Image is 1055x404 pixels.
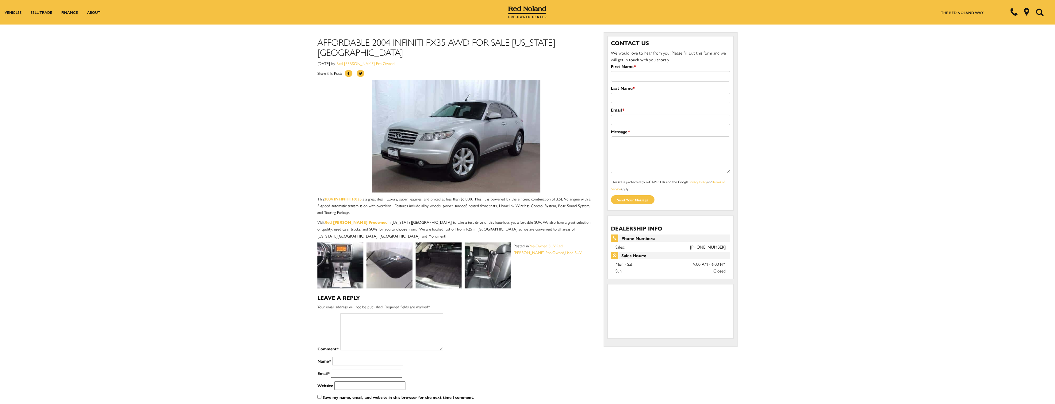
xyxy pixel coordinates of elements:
img: 2004 INFINITI FX35 for sale Colorado Springs [317,242,363,288]
label: Comment [317,345,339,352]
label: Website [317,382,333,389]
a: 2004 INFINITI FX35 [324,196,362,202]
label: First Name [611,63,636,70]
button: Open the search field [1034,0,1046,24]
span: Sales: [616,244,625,250]
img: 2004 INFINITI FX35 for sale Colorado Springs [366,242,412,288]
label: Message [611,128,630,135]
a: Used SUV [565,250,582,255]
span: Your email address will not be published. [317,304,383,310]
a: Red [PERSON_NAME] Preowned [324,219,388,225]
a: Privacy Policy [689,179,707,185]
span: Sun [616,268,622,274]
iframe: Dealer location map [611,288,730,333]
label: Email [317,370,330,377]
h1: Affordable 2004 INFINITI FX35 AWD For Sale [US_STATE][GEOGRAPHIC_DATA] [317,37,594,57]
input: Send your message [611,195,654,204]
h3: Contact Us [611,40,730,46]
a: Pre-Owned SUV [529,243,555,249]
span: [DATE] [317,60,330,66]
label: Last Name [611,85,635,91]
a: Red [PERSON_NAME] Pre-Owned [336,60,395,66]
p: This is a great deal! Luxury, super features, and priced at less than $6,000. Plus, it is powered... [317,196,594,216]
h3: Leave a Reply [317,295,594,301]
img: 2004 INFINITI FX35 AWD SUV for sale Colorado Springs [372,80,540,192]
a: Red Noland Pre-Owned [508,8,547,14]
h3: Dealership Info [611,225,730,231]
span: Closed [713,267,726,274]
span: 9:00 AM - 6:00 PM [693,261,726,267]
a: The Red Noland Way [941,10,984,15]
img: Red Noland Pre-Owned [508,6,547,18]
span: by [331,60,335,66]
small: This site is protected by reCAPTCHA and the Google and apply. [611,179,725,192]
img: 2004 INFINITI FX35 for sale Colorado Springs [416,242,462,288]
span: Sales Hours: [611,252,730,259]
a: Red [PERSON_NAME] Pre-Owned [514,243,564,255]
img: 2004 INFINITI FX35 for sale Colorado Springs [465,242,511,288]
span: Phone Numbers: [611,234,730,242]
span: Required fields are marked [385,304,430,310]
a: Terms of Service [611,179,725,192]
span: We would love to hear from you! Please fill out this form and we will get in touch with you shortly. [611,50,726,63]
div: Share this Post: [317,70,594,80]
label: Email [611,106,624,113]
label: Name [317,358,331,364]
label: Save my name, email, and website in this browser for the next time I comment. [323,394,474,401]
span: Mon - Sat [616,261,632,267]
a: [PHONE_NUMBER] [690,244,726,250]
p: Visit in [US_STATE][GEOGRAPHIC_DATA] to take a test drive of this luxurious yet affordable SUV. W... [317,219,594,239]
